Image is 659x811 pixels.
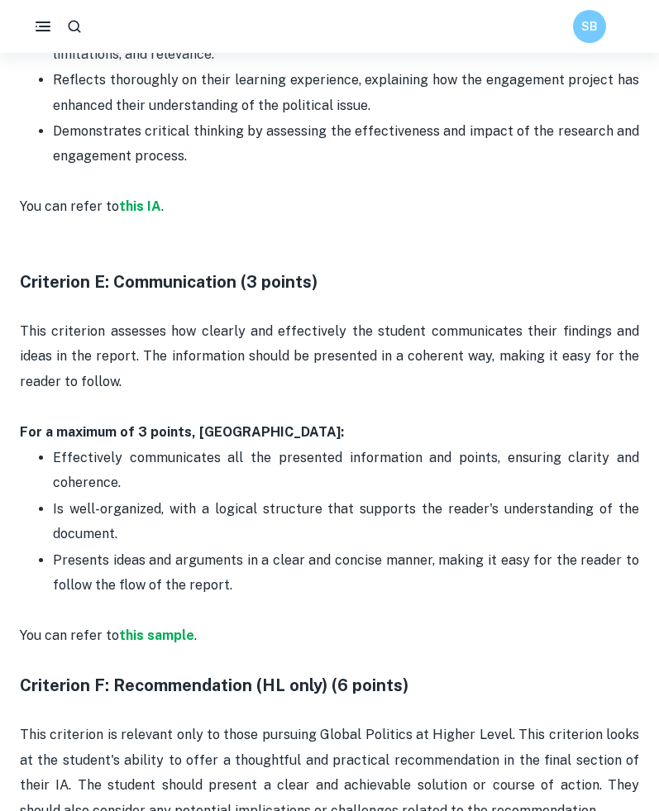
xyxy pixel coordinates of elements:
[119,198,161,214] a: this IA
[53,552,642,593] span: Presents ideas and arguments in a clear and concise manner, making it easy for the reader to foll...
[580,17,599,36] h6: SB
[53,119,639,169] p: Demonstrates critical thinking by assessing the effectiveness and impact of the research and enga...
[20,424,344,440] strong: For a maximum of 3 points, [GEOGRAPHIC_DATA]:
[20,220,639,294] h3: Criterion E: Communication (3 points)
[53,68,639,118] p: Reflects thoroughly on their learning experience, explaining how the engagement project has enhan...
[20,673,639,698] h3: Criterion F: Recommendation (HL only) (6 points)
[20,319,639,394] p: This criterion assesses how clearly and effectively the student communicates their findings and i...
[119,627,194,643] a: this sample
[573,10,606,43] button: SB
[53,501,642,541] span: Is well-organized, with a logical structure that supports the reader's understanding of the docum...
[53,450,642,490] span: Effectively communicates all the presented information and points, ensuring clarity and coherence.
[20,623,639,648] p: You can refer to .
[20,194,639,219] p: You can refer to .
